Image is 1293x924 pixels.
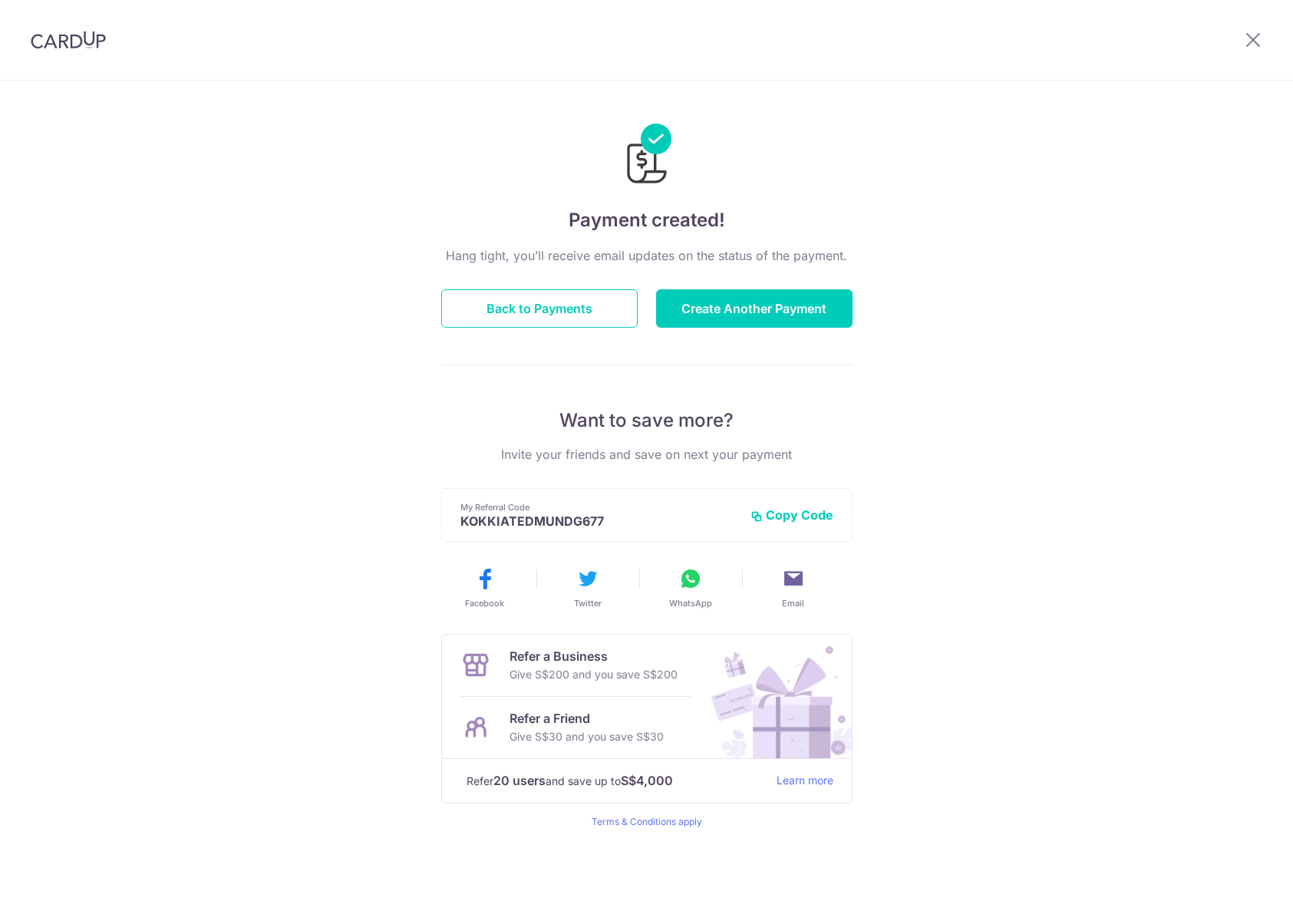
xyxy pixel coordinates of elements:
[750,507,833,523] button: Copy Code
[441,246,853,265] p: Hang tight, you’ll receive email updates on the status of the payment.
[669,597,712,609] span: WhatsApp
[645,566,736,609] button: WhatsApp
[460,501,738,513] p: My Referral Code
[441,289,638,328] button: Back to Payments
[31,31,106,49] img: CardUp
[493,771,546,790] strong: 20 users
[621,771,673,790] strong: S$4,000
[543,566,633,609] button: Twitter
[510,709,664,728] p: Refer a Friend
[510,665,678,684] p: Give S$200 and you save S$200
[440,566,530,609] button: Facebook
[697,635,852,758] img: Refer
[574,597,602,609] span: Twitter
[467,771,764,790] p: Refer and save up to
[441,445,853,464] p: Invite your friends and save on next your payment
[777,771,833,790] a: Learn more
[592,816,702,827] a: Terms & Conditions apply
[782,597,804,609] span: Email
[441,206,853,234] h4: Payment created!
[465,597,504,609] span: Facebook
[510,728,664,746] p: Give S$30 and you save S$30
[441,408,853,433] p: Want to save more?
[510,647,678,665] p: Refer a Business
[656,289,853,328] button: Create Another Payment
[460,513,738,529] p: KOKKIATEDMUNDG677
[622,124,671,188] img: Payments
[748,566,839,609] button: Email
